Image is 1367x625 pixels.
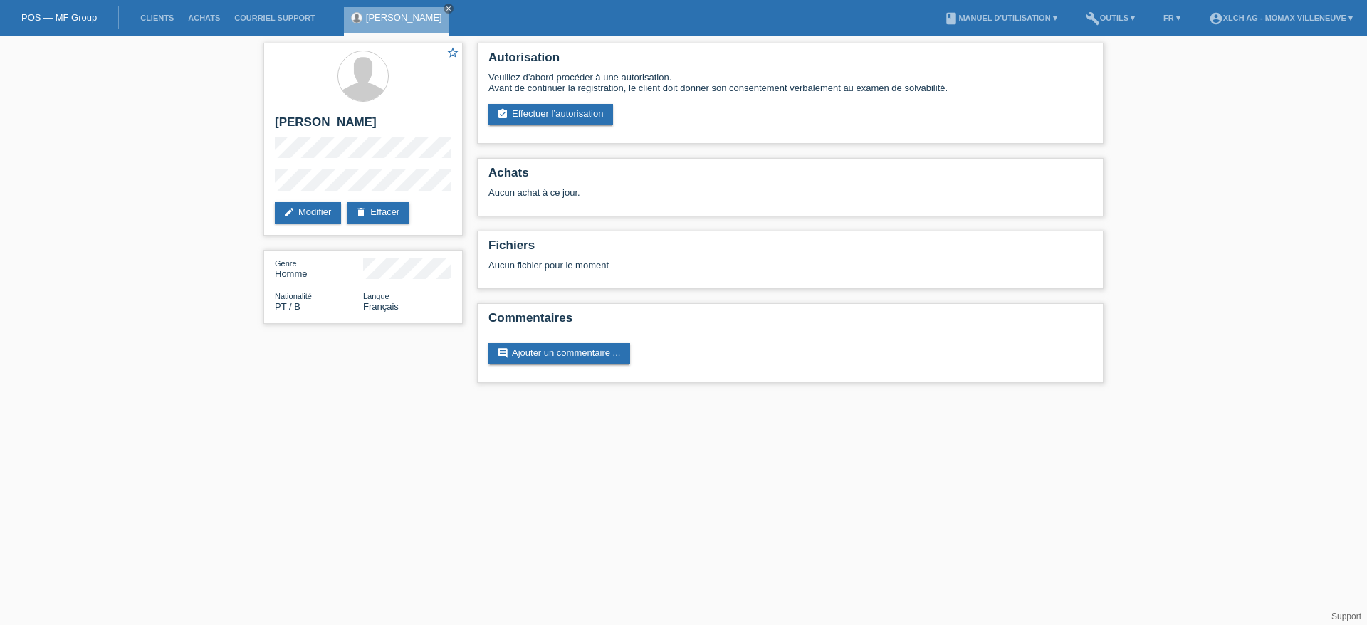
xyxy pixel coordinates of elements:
i: build [1086,11,1100,26]
a: POS — MF Group [21,12,97,23]
div: Aucun achat à ce jour. [488,187,1092,209]
a: commentAjouter un commentaire ... [488,343,630,364]
span: Genre [275,259,297,268]
a: Achats [181,14,227,22]
span: Portugal / B / 13.12.2013 [275,301,300,312]
a: account_circleXLCH AG - Mömax Villeneuve ▾ [1202,14,1360,22]
i: edit [283,206,295,218]
span: Langue [363,292,389,300]
a: [PERSON_NAME] [366,12,442,23]
a: close [444,4,454,14]
a: Courriel Support [227,14,322,22]
a: buildOutils ▾ [1079,14,1142,22]
h2: Fichiers [488,238,1092,260]
a: editModifier [275,202,341,224]
i: star_border [446,46,459,59]
a: Support [1331,611,1361,621]
a: Clients [133,14,181,22]
a: FR ▾ [1156,14,1188,22]
h2: [PERSON_NAME] [275,115,451,137]
h2: Achats [488,166,1092,187]
i: account_circle [1209,11,1223,26]
h2: Commentaires [488,311,1092,332]
i: close [445,5,452,12]
i: delete [355,206,367,218]
a: deleteEffacer [347,202,409,224]
div: Aucun fichier pour le moment [488,260,923,271]
a: assignment_turned_inEffectuer l’autorisation [488,104,613,125]
span: Français [363,301,399,312]
h2: Autorisation [488,51,1092,72]
a: star_border [446,46,459,61]
i: comment [497,347,508,359]
a: bookManuel d’utilisation ▾ [937,14,1064,22]
div: Homme [275,258,363,279]
i: book [944,11,958,26]
i: assignment_turned_in [497,108,508,120]
div: Veuillez d’abord procéder à une autorisation. Avant de continuer la registration, le client doit ... [488,72,1092,93]
span: Nationalité [275,292,312,300]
